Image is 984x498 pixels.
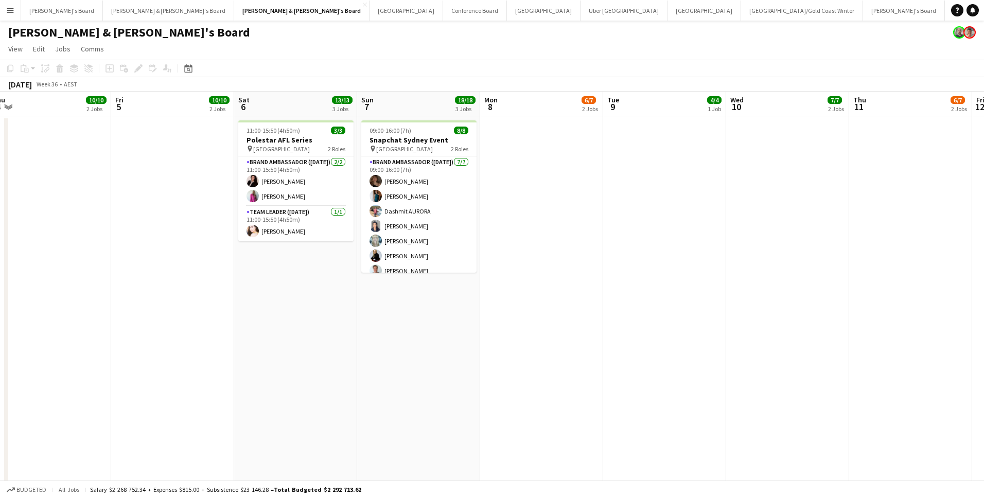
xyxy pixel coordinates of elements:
button: [GEOGRAPHIC_DATA] [370,1,443,21]
span: 8/8 [454,127,468,134]
div: 2 Jobs [828,105,844,113]
span: 11:00-15:50 (4h50m) [247,127,300,134]
div: AEST [64,80,77,88]
span: 10/10 [86,96,107,104]
span: Week 36 [34,80,60,88]
app-user-avatar: Victoria Hunt [963,26,976,39]
span: Tue [607,95,619,104]
span: 5 [114,101,124,113]
app-user-avatar: Neil Burton [953,26,965,39]
h1: [PERSON_NAME] & [PERSON_NAME]'s Board [8,25,250,40]
span: Thu [853,95,866,104]
span: 7 [360,101,374,113]
app-job-card: 09:00-16:00 (7h)8/8Snapchat Sydney Event [GEOGRAPHIC_DATA]2 RolesBrand Ambassador ([DATE])7/709:0... [361,120,477,273]
span: 9 [606,101,619,113]
span: Jobs [55,44,71,54]
span: 4/4 [707,96,722,104]
app-card-role: Team Leader ([DATE])1/111:00-15:50 (4h50m)[PERSON_NAME] [238,206,354,241]
a: Jobs [51,42,75,56]
span: Budgeted [16,486,46,493]
span: 10/10 [209,96,230,104]
span: 6/7 [951,96,965,104]
button: [PERSON_NAME]'s Board [21,1,103,21]
span: 8 [483,101,498,113]
span: 18/18 [455,96,476,104]
span: [GEOGRAPHIC_DATA] [253,145,310,153]
span: 2 Roles [451,145,468,153]
a: Edit [29,42,49,56]
div: 3 Jobs [455,105,475,113]
span: 2 Roles [328,145,345,153]
span: 7/7 [828,96,842,104]
span: Mon [484,95,498,104]
span: 3/3 [331,127,345,134]
span: 6/7 [582,96,596,104]
span: 09:00-16:00 (7h) [370,127,411,134]
div: 2 Jobs [209,105,229,113]
span: Sat [238,95,250,104]
div: 2 Jobs [951,105,967,113]
span: [GEOGRAPHIC_DATA] [376,145,433,153]
button: [GEOGRAPHIC_DATA] [507,1,581,21]
span: Edit [33,44,45,54]
div: [DATE] [8,79,32,90]
button: [PERSON_NAME] & [PERSON_NAME]'s Board [103,1,234,21]
span: Total Budgeted $2 292 713.62 [274,486,361,493]
button: [GEOGRAPHIC_DATA]/Gold Coast Winter [741,1,863,21]
span: 11 [852,101,866,113]
span: 13/13 [332,96,353,104]
div: Salary $2 268 752.34 + Expenses $815.00 + Subsistence $23 146.28 = [90,486,361,493]
span: Fri [115,95,124,104]
app-card-role: Brand Ambassador ([DATE])2/211:00-15:50 (4h50m)[PERSON_NAME][PERSON_NAME] [238,156,354,206]
span: Wed [730,95,744,104]
button: [PERSON_NAME] & [PERSON_NAME]'s Board [234,1,370,21]
span: Comms [81,44,104,54]
button: [GEOGRAPHIC_DATA] [667,1,741,21]
span: View [8,44,23,54]
a: Comms [77,42,108,56]
span: 6 [237,101,250,113]
div: 1 Job [708,105,721,113]
app-job-card: 11:00-15:50 (4h50m)3/3Polestar AFL Series [GEOGRAPHIC_DATA]2 RolesBrand Ambassador ([DATE])2/211:... [238,120,354,241]
div: 2 Jobs [582,105,598,113]
button: Conference Board [443,1,507,21]
h3: Snapchat Sydney Event [361,135,477,145]
button: [PERSON_NAME]'s Board [863,1,945,21]
span: Sun [361,95,374,104]
span: All jobs [57,486,81,493]
button: Budgeted [5,484,48,495]
div: 2 Jobs [86,105,106,113]
app-card-role: Brand Ambassador ([DATE])7/709:00-16:00 (7h)[PERSON_NAME][PERSON_NAME]Dashmit AURORA[PERSON_NAME]... [361,156,477,281]
a: View [4,42,27,56]
span: 10 [729,101,744,113]
button: Uber [GEOGRAPHIC_DATA] [581,1,667,21]
h3: Polestar AFL Series [238,135,354,145]
div: 3 Jobs [332,105,352,113]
